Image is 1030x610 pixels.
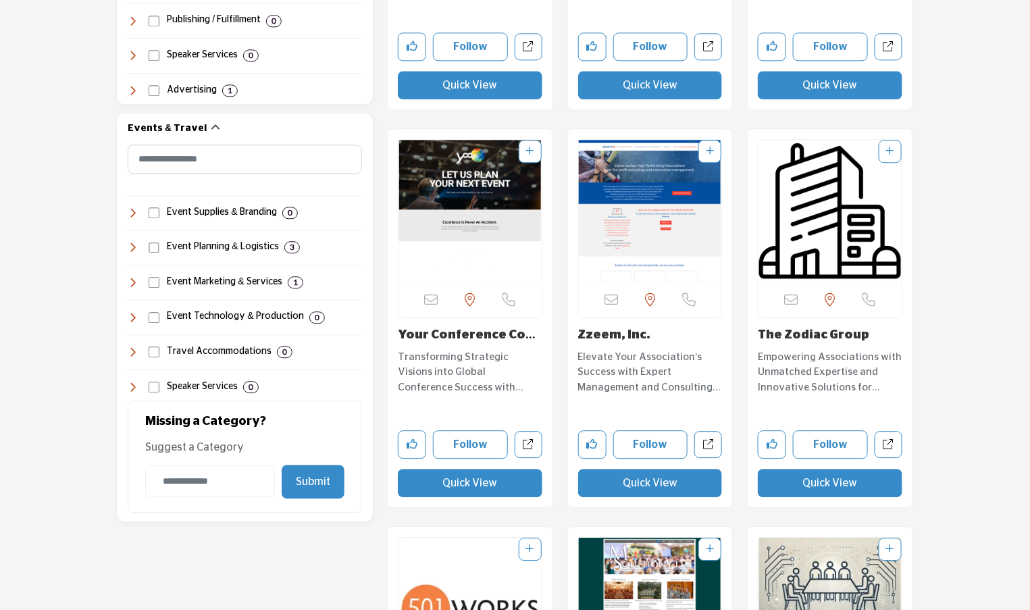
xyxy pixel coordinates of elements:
h4: Travel Accommodations: Lodging solutions, including hotels, resorts, and corporate housing for bu... [167,345,272,359]
div: 0 Results For Event Supplies & Branding [282,207,298,219]
b: 0 [315,313,319,322]
a: The Zodiac Group [758,329,869,341]
button: Follow [433,430,508,459]
b: 0 [282,347,287,357]
h4: Speaker Services: Expert speakers, coaching, and leadership development programs, along with spea... [167,49,238,62]
span: Suggest a Category [145,442,244,453]
a: Open zzeem-inc in new tab [694,431,722,459]
input: Select Speaker Services checkbox [149,382,159,392]
div: 0 Results For Speaker Services [243,49,259,61]
button: Follow [793,430,868,459]
a: Open new-benefits-ltd in new tab [875,33,902,61]
a: Zzeem, Inc. [578,329,651,341]
img: The Zodiac Group [758,140,902,282]
input: Select Advertising checkbox [149,85,159,96]
img: Zzeem, Inc. [579,140,722,282]
a: Your Conference Conn... [398,329,536,356]
input: Select Publishing / Fulfillment checkbox [149,16,159,26]
a: Add To List [886,147,894,156]
h2: Missing a Category? [145,415,344,439]
button: Quick View [758,469,902,497]
button: Quick View [578,469,723,497]
img: Your Conference Connection [398,140,542,282]
input: Select Travel Accommodations checkbox [149,347,159,357]
b: 0 [272,16,276,26]
a: Add To List [526,544,534,554]
b: 0 [249,382,253,392]
p: Elevate Your Association's Success with Expert Management and Consulting Solutions. With over two... [578,350,723,396]
a: Open Listing in new tab [398,140,542,282]
button: Quick View [398,469,542,497]
div: 1 Results For Advertising [222,84,238,97]
a: Elevate Your Association's Success with Expert Management and Consulting Solutions. With over two... [578,347,723,396]
h4: Speaker Services: Expert speakers, coaching, and leadership development programs, along with spea... [167,380,238,394]
b: 3 [290,243,294,252]
button: Like company [398,32,426,61]
a: Empowering Associations with Unmatched Expertise and Innovative Solutions for Unstoppable Growth.... [758,347,902,396]
b: 1 [293,278,298,287]
button: Like company [758,32,786,61]
a: Open Listing in new tab [758,140,902,282]
div: 0 Results For Publishing / Fulfillment [266,15,282,27]
h4: Event Supplies & Branding: Customized event materials such as badges, branded merchandise, lanyar... [167,206,276,220]
a: Add To List [526,147,534,156]
b: 0 [249,51,253,60]
input: Select Speaker Services checkbox [149,50,159,61]
div: 0 Results For Event Technology & Production [309,311,325,324]
div: 3 Results For Event Planning & Logistics [284,241,300,253]
div: 0 Results For Travel Accommodations [277,346,292,358]
button: Submit [282,465,344,499]
a: Add To List [886,544,894,554]
a: Open Listing in new tab [579,140,722,282]
button: Quick View [398,71,542,99]
p: Empowering Associations with Unmatched Expertise and Innovative Solutions for Unstoppable Growth.... [758,350,902,396]
b: 1 [228,86,232,95]
button: Follow [613,430,688,459]
a: Open miles2go-solutions in new tab [694,33,722,61]
a: Open katz-associates4 in new tab [515,33,542,61]
input: Select Event Marketing & Services checkbox [149,277,159,288]
h4: Publishing / Fulfillment: Solutions for creating, distributing, and managing publications, direct... [167,14,261,27]
input: Select Event Planning & Logistics checkbox [149,243,159,253]
h3: Zzeem, Inc. [578,328,723,343]
a: Add To List [706,544,714,554]
button: Follow [793,32,868,61]
h4: Event Technology & Production: Technology and production services, including audiovisual solution... [167,310,303,324]
h2: Events & Travel [128,122,207,136]
h3: Your Conference Connection [398,328,542,343]
h4: Advertising: Agencies, services, and promotional products that help organizations enhance brand v... [167,84,217,97]
h4: Event Planning & Logistics: Event planning, venue selection, and on-site management for meetings,... [167,240,278,254]
h3: The Zodiac Group [758,328,902,343]
a: Open your-conference-connection in new tab [515,431,542,459]
input: Category Name [145,465,275,497]
button: Follow [613,32,688,61]
h4: Event Marketing & Services: Strategic marketing, sponsorship sales, and tradeshow management serv... [167,276,282,289]
a: Transforming Strategic Visions into Global Conference Success with Unmatched Professionalism. The... [398,347,542,396]
button: Like company [398,430,426,459]
div: 1 Results For Event Marketing & Services [288,276,303,288]
a: Open the-zodiac-group in new tab [875,431,902,459]
button: Follow [433,32,508,61]
button: Quick View [758,71,902,99]
input: Search Category [128,145,362,174]
a: Add To List [706,147,714,156]
button: Like company [758,430,786,459]
b: 0 [288,208,292,218]
p: Transforming Strategic Visions into Global Conference Success with Unmatched Professionalism. The... [398,350,542,396]
input: Select Event Technology & Production checkbox [149,312,159,323]
div: 0 Results For Speaker Services [243,381,259,393]
button: Like company [578,430,607,459]
button: Like company [578,32,607,61]
input: Select Event Supplies & Branding checkbox [149,207,159,218]
button: Quick View [578,71,723,99]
